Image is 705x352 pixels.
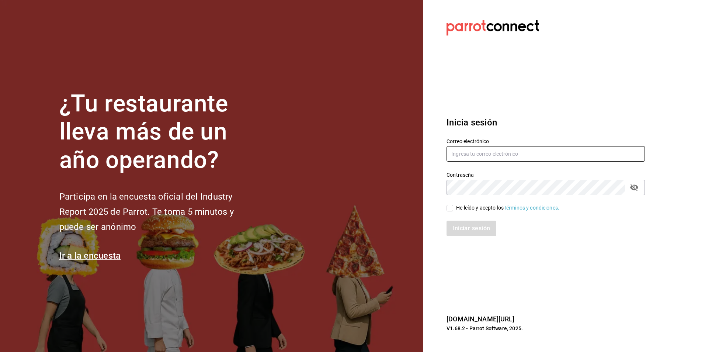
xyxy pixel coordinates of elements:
[59,189,258,234] h2: Participa en la encuesta oficial del Industry Report 2025 de Parrot. Te toma 5 minutos y puede se...
[447,315,514,323] a: [DOMAIN_NAME][URL]
[447,146,645,162] input: Ingresa tu correo electrónico
[447,325,645,332] p: V1.68.2 - Parrot Software, 2025.
[59,251,121,261] a: Ir a la encuesta
[59,90,258,175] h1: ¿Tu restaurante lleva más de un año operando?
[504,205,559,211] a: Términos y condiciones.
[447,116,645,129] h3: Inicia sesión
[447,138,645,144] label: Correo electrónico
[628,181,640,194] button: passwordField
[447,172,645,177] label: Contraseña
[456,204,559,212] div: He leído y acepto los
